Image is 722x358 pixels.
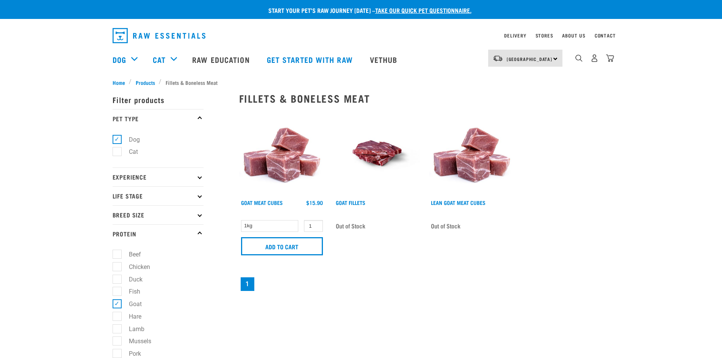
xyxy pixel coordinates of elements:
label: Cat [117,147,141,156]
a: Vethub [362,44,407,75]
img: Raw Essentials Goat Fillets [334,110,420,196]
img: Raw Essentials Logo [113,28,205,43]
a: Cat [153,54,166,65]
h2: Fillets & Boneless Meat [239,92,610,104]
input: Add to cart [241,237,323,255]
span: Home [113,78,125,86]
a: Goat Fillets [336,201,365,204]
label: Goat [117,299,145,309]
nav: pagination [239,276,610,292]
a: Raw Education [185,44,259,75]
label: Mussels [117,336,154,346]
a: Home [113,78,129,86]
a: Products [132,78,159,86]
span: Out of Stock [336,220,365,231]
img: home-icon@2x.png [606,54,614,62]
div: $15.90 [306,200,323,206]
a: Dog [113,54,126,65]
p: Pet Type [113,109,204,128]
label: Duck [117,275,146,284]
a: Page 1 [241,277,254,291]
a: Get started with Raw [259,44,362,75]
label: Hare [117,312,144,321]
img: 1184 Wild Goat Meat Cubes Boneless 01 [239,110,325,196]
a: Contact [595,34,616,37]
p: Life Stage [113,186,204,205]
img: van-moving.png [493,55,503,62]
label: Chicken [117,262,153,272]
img: 1184 Wild Goat Meat Cubes Boneless 01 [429,110,515,196]
span: [GEOGRAPHIC_DATA] [507,58,553,60]
label: Fish [117,287,143,296]
nav: breadcrumbs [113,78,610,86]
label: Lamb [117,324,147,334]
label: Dog [117,135,143,144]
p: Experience [113,167,204,186]
a: Delivery [504,34,526,37]
a: Goat Meat Cubes [241,201,283,204]
nav: dropdown navigation [106,25,616,46]
a: About Us [562,34,585,37]
span: Products [136,78,155,86]
span: Out of Stock [431,220,460,231]
a: Stores [536,34,553,37]
label: Beef [117,250,144,259]
p: Protein [113,224,204,243]
a: take our quick pet questionnaire. [375,8,471,12]
p: Breed Size [113,205,204,224]
p: Filter products [113,90,204,109]
img: user.png [590,54,598,62]
a: Lean Goat Meat Cubes [431,201,486,204]
input: 1 [304,220,323,232]
img: home-icon-1@2x.png [575,55,583,62]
